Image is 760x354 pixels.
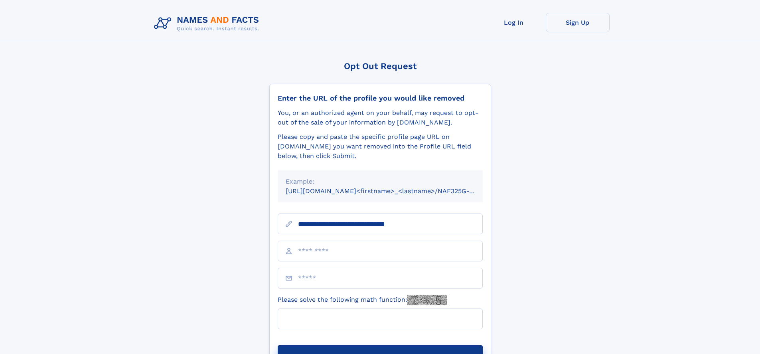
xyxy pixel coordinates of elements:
a: Log In [482,13,546,32]
div: Please copy and paste the specific profile page URL on [DOMAIN_NAME] you want removed into the Pr... [278,132,483,161]
label: Please solve the following math function: [278,295,447,305]
a: Sign Up [546,13,610,32]
small: [URL][DOMAIN_NAME]<firstname>_<lastname>/NAF325G-xxxxxxxx [286,187,498,195]
div: Enter the URL of the profile you would like removed [278,94,483,103]
div: You, or an authorized agent on your behalf, may request to opt-out of the sale of your informatio... [278,108,483,127]
img: Logo Names and Facts [151,13,266,34]
div: Example: [286,177,475,186]
div: Opt Out Request [269,61,491,71]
